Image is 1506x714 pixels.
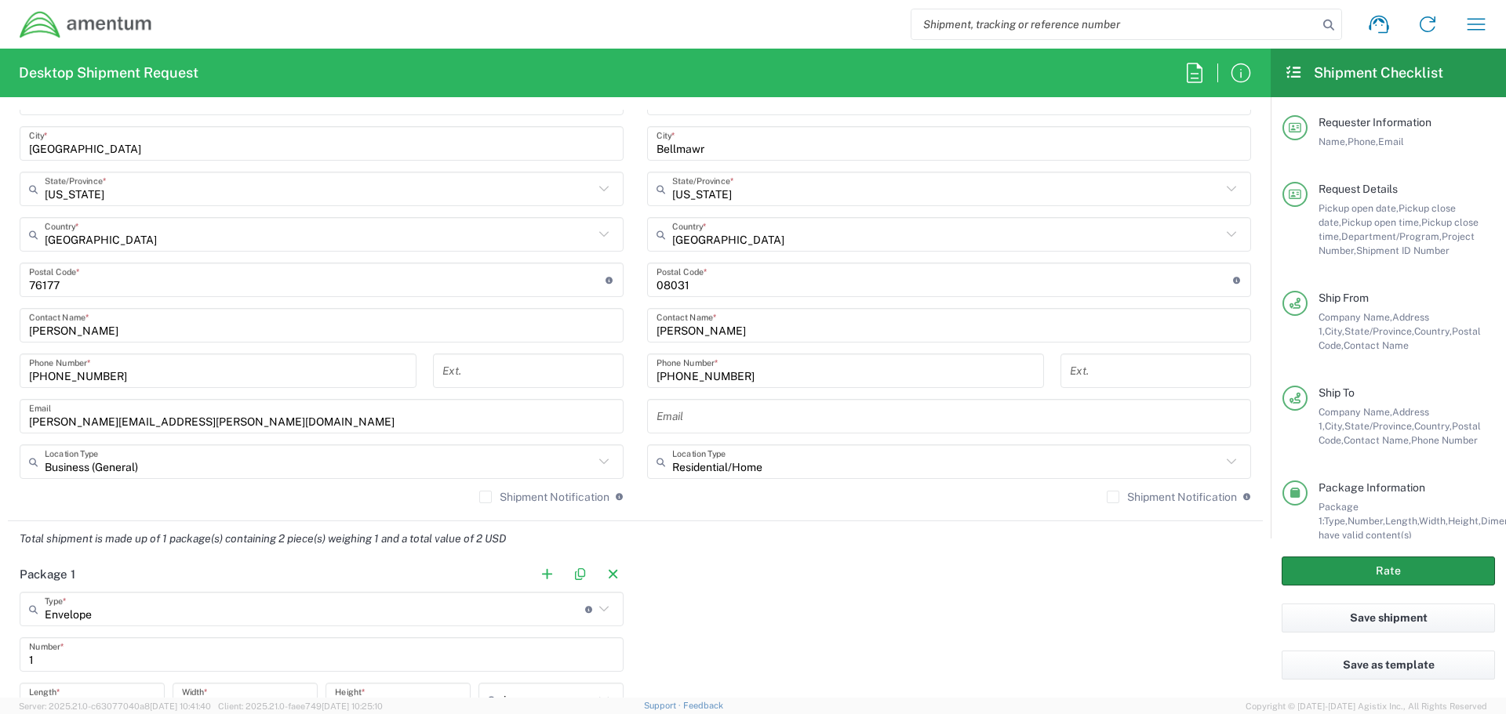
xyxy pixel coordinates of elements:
span: Country, [1414,325,1452,337]
span: Department/Program, [1341,230,1442,242]
label: Shipment Notification [479,491,609,503]
span: Client: 2025.21.0-faee749 [218,701,383,711]
span: Package 1: [1319,501,1359,527]
button: Save as template [1282,651,1495,680]
span: City, [1325,420,1344,432]
span: Type, [1324,515,1348,527]
h2: Desktop Shipment Request [19,63,198,82]
span: Ship From [1319,292,1369,304]
span: Shipment ID Number [1356,245,1450,256]
button: Rate [1282,556,1495,585]
span: Company Name, [1319,311,1392,323]
span: Height, [1448,515,1481,527]
span: Name, [1319,136,1348,147]
span: Request Details [1319,183,1398,195]
span: Ship To [1319,386,1355,399]
span: Pickup open date, [1319,202,1399,214]
h2: Shipment Checklist [1285,63,1443,82]
span: Package Information [1319,481,1425,494]
span: Number, [1348,515,1385,527]
input: Shipment, tracking or reference number [911,9,1318,39]
a: Feedback [683,701,723,710]
span: Contact Name, [1344,434,1411,446]
span: [DATE] 10:41:40 [150,701,211,711]
span: Length, [1385,515,1419,527]
label: Shipment Notification [1107,491,1237,503]
span: [DATE] 10:25:10 [322,701,383,711]
a: Support [644,701,683,710]
span: Requester Information [1319,116,1431,129]
img: dyncorp [19,10,153,39]
span: Email [1378,136,1404,147]
span: Phone Number [1411,434,1478,446]
span: Width, [1419,515,1448,527]
span: Company Name, [1319,406,1392,418]
span: Copyright © [DATE]-[DATE] Agistix Inc., All Rights Reserved [1246,699,1487,713]
span: Country, [1414,420,1452,432]
span: Contact Name [1344,339,1409,351]
span: Phone, [1348,136,1378,147]
span: State/Province, [1344,325,1414,337]
span: City, [1325,325,1344,337]
span: Pickup open time, [1341,216,1421,228]
span: State/Province, [1344,420,1414,432]
button: Save shipment [1282,603,1495,632]
em: Total shipment is made up of 1 package(s) containing 2 piece(s) weighing 1 and a total value of 2... [8,532,518,545]
span: Server: 2025.21.0-c63077040a8 [19,701,211,711]
h2: Package 1 [20,567,75,582]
